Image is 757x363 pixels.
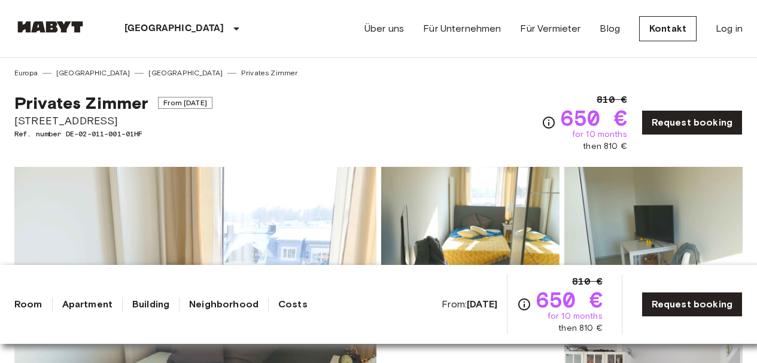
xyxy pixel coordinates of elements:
[189,297,259,312] a: Neighborhood
[536,289,603,310] span: 650 €
[517,297,531,312] svg: Check cost overview for full price breakdown. Please note that discounts apply to new joiners onl...
[423,22,501,36] a: Für Unternehmen
[572,274,603,289] span: 810 €
[158,97,212,109] span: From [DATE]
[642,110,743,135] a: Request booking
[14,129,212,139] span: Ref. number DE-02-011-001-01HF
[148,68,223,78] a: [GEOGRAPHIC_DATA]
[597,93,627,107] span: 810 €
[14,297,42,312] a: Room
[14,93,148,113] span: Privates Zimmer
[132,297,169,312] a: Building
[583,141,627,152] span: then 810 €
[278,297,308,312] a: Costs
[716,22,743,36] a: Log in
[14,68,38,78] a: Europa
[558,322,603,334] span: then 810 €
[600,22,620,36] a: Blog
[14,21,86,33] img: Habyt
[56,68,130,78] a: [GEOGRAPHIC_DATA]
[564,167,743,324] img: Picture of unit DE-02-011-001-01HF
[561,107,627,129] span: 650 €
[520,22,580,36] a: Für Vermieter
[62,297,113,312] a: Apartment
[572,129,627,141] span: for 10 months
[642,292,743,317] a: Request booking
[442,298,497,311] span: From:
[639,16,697,41] a: Kontakt
[381,167,560,324] img: Picture of unit DE-02-011-001-01HF
[124,22,224,36] p: [GEOGRAPHIC_DATA]
[542,115,556,130] svg: Check cost overview for full price breakdown. Please note that discounts apply to new joiners onl...
[14,113,212,129] span: [STREET_ADDRESS]
[467,298,497,310] b: [DATE]
[241,68,297,78] a: Privates Zimmer
[548,310,603,322] span: for 10 months
[364,22,404,36] a: Über uns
